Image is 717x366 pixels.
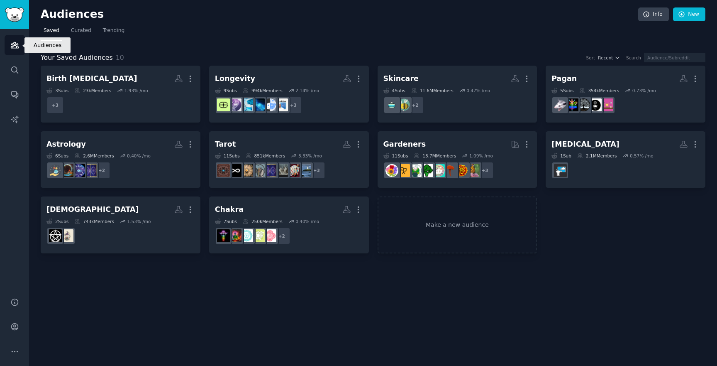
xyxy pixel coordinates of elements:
a: Tarot11Subs851kMembers3.33% /mo+3TarotCardReadingTarotCardsConsulttheTarotTarotReadersOfReddittar... [209,131,369,188]
div: 13.7M Members [414,153,456,159]
img: Skincare_Addiction [385,98,398,111]
img: SavageGarden [409,164,422,177]
span: Curated [71,27,91,34]
div: Pagan [551,74,577,84]
img: AsianBeauty [397,98,410,111]
img: Biohackers [240,98,253,111]
img: PaganWives [589,98,602,111]
span: 10 [116,54,124,61]
img: succulents [432,164,445,177]
img: ThroatChakra [240,229,253,242]
div: 994k Members [243,88,283,93]
div: Chakra [215,204,244,215]
h2: Audiences [41,8,638,21]
a: Birth [MEDICAL_DATA]3Subs23kMembers1.93% /mo+3 [41,66,200,123]
div: 3.33 % /mo [298,153,322,159]
img: PeterAttia [275,98,288,111]
img: GummySearch logo [5,7,24,22]
img: gardening [467,164,480,177]
img: astrologyreadings [72,164,85,177]
div: 2.6M Members [74,153,114,159]
div: 0.40 % /mo [295,219,319,224]
a: Pagan5Subs354kMembers0.73% /moPaganAltarsPaganWivespaganismNorsePaganismpagan [546,66,705,123]
a: Saved [41,24,62,41]
div: Tarot [215,139,236,150]
span: Recent [598,55,613,61]
img: TarotReadersOfReddit [263,164,276,177]
img: PaganAltars [600,98,613,111]
div: 1.53 % /mo [127,219,151,224]
button: Recent [598,55,620,61]
div: 5 Sub s [551,88,573,93]
img: ADHD [554,164,567,177]
div: 6 Sub s [46,153,68,159]
div: 11 Sub s [383,153,408,159]
a: Astrology6Subs2.6MMembers0.40% /mo+2TarotReadersOfRedditastrologyreadingsAstrologyChartShareastro... [41,131,200,188]
img: AstrologyChartShare [61,164,73,177]
img: GardeningUK [397,164,410,177]
img: TarotReading [217,164,230,177]
img: LongevityHub [252,98,265,111]
img: TarotCardReading [298,164,311,177]
img: mycology [444,164,456,177]
div: 2 Sub s [46,219,68,224]
img: pagan [554,98,567,111]
div: [MEDICAL_DATA] [551,139,619,150]
div: 851k Members [246,153,285,159]
div: Skincare [383,74,419,84]
img: astrology [49,164,62,177]
div: 0.40 % /mo [127,153,151,159]
div: + 3 [308,162,325,179]
div: 2.14 % /mo [295,88,319,93]
div: Sort [586,55,595,61]
a: Gardeners11Subs13.7MMembers1.09% /mo+3gardeningwhatsthisplantmycologysucculentsvegetablegardening... [378,131,537,188]
div: 3 Sub s [46,88,68,93]
img: ConsulttheTarot [275,164,288,177]
div: + 3 [46,96,64,114]
div: Gardeners [383,139,426,150]
div: Astrology [46,139,86,150]
a: Info [638,7,669,22]
a: [MEDICAL_DATA]1Sub2.1MMembers0.57% /moADHD [546,131,705,188]
div: Search [626,55,641,61]
img: ChakraTherapy [217,229,230,242]
a: Skincare4Subs11.6MMembers0.47% /mo+2AsianBeautySkincare_Addiction [378,66,537,123]
img: tarotpractice [252,164,265,177]
a: [DEMOGRAPHIC_DATA]2Subs743kMembers1.53% /mowitchcraftWicca [41,197,200,253]
div: + 2 [93,162,110,179]
div: 1.09 % /mo [469,153,493,159]
div: Longevity [215,74,255,84]
img: ChakraHealing [229,229,241,242]
span: Saved [44,27,59,34]
div: 0.47 % /mo [466,88,490,93]
img: tarot [229,164,241,177]
div: 0.73 % /mo [632,88,656,93]
img: TarotReadersOfReddit [84,164,97,177]
img: transhumanism [263,98,276,111]
img: MuladharaChakra [263,229,276,242]
div: 1 Sub [551,153,571,159]
img: paganism [577,98,590,111]
div: 0.57 % /mo [630,153,654,159]
div: 250k Members [243,219,283,224]
input: Audience/Subreddit [644,53,705,62]
img: AnahataChakra [252,229,265,242]
img: TarotDecks [240,164,253,177]
div: Birth [MEDICAL_DATA] [46,74,137,84]
div: 23k Members [74,88,111,93]
div: + 2 [407,96,424,114]
div: 354k Members [579,88,619,93]
div: + 3 [285,96,302,114]
img: LongevityEssentials [229,98,241,111]
a: Make a new audience [378,197,537,253]
div: + 3 [476,162,494,179]
img: longevity_protocol [217,98,230,111]
div: 2.1M Members [577,153,617,159]
a: New [673,7,705,22]
div: 11.6M Members [411,88,454,93]
a: Chakra7Subs250kMembers0.40% /mo+2MuladharaChakraAnahataChakraThroatChakraChakraHealingChakraTherapy [209,197,369,253]
div: 9 Sub s [215,88,237,93]
img: TarotCards [287,164,300,177]
span: Your Saved Audiences [41,53,113,63]
img: Wicca [49,229,62,242]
